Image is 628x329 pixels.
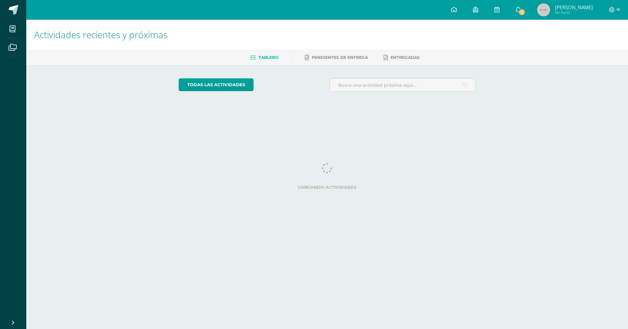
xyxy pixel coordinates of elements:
[384,52,420,63] a: Entregadas
[258,55,278,60] span: Tablero
[179,78,254,91] a: todas las Actividades
[312,55,368,60] span: Pendientes de entrega
[391,55,420,60] span: Entregadas
[330,79,476,91] input: Busca una actividad próxima aquí...
[555,4,593,11] span: [PERSON_NAME]
[34,28,168,41] span: Actividades recientes y próximas
[250,52,278,63] a: Tablero
[555,10,593,15] span: Mi Perfil
[305,52,368,63] a: Pendientes de entrega
[537,3,550,16] img: 45x45
[179,185,476,190] label: Cargando actividades
[518,9,526,16] span: 1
